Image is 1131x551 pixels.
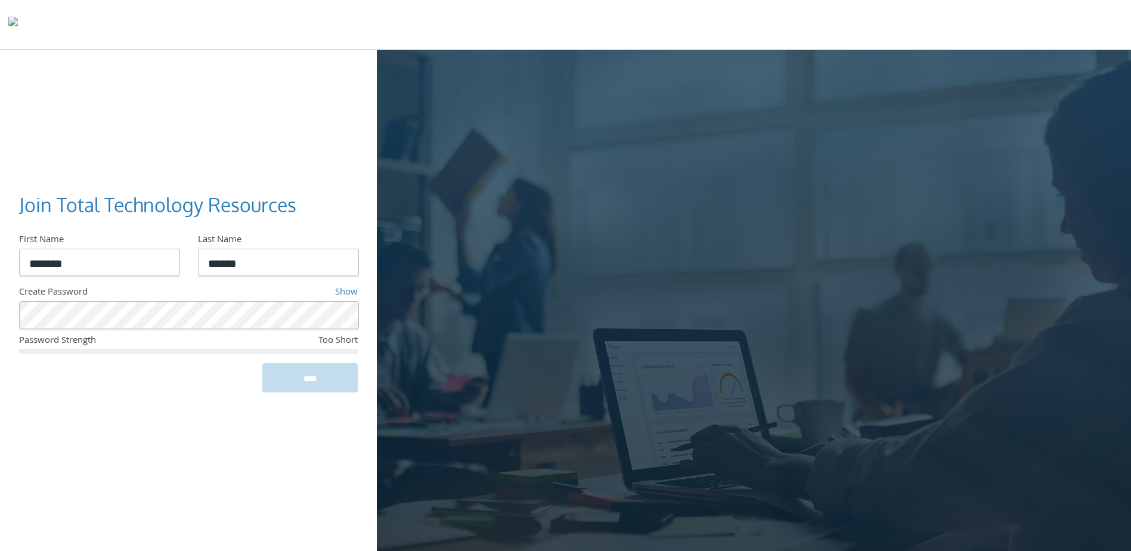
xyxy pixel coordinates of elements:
a: Show [335,285,358,301]
div: Last Name [198,233,358,249]
img: todyl-logo-dark.svg [8,13,18,36]
div: First Name [19,233,179,249]
div: Create Password [19,286,236,301]
div: Too Short [245,334,358,349]
div: Password Strength [19,334,245,349]
h3: Join Total Technology Resources [19,192,348,219]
